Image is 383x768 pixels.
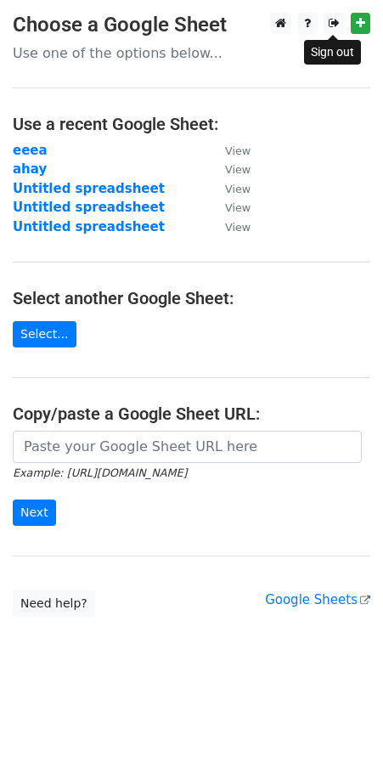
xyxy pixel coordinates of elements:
small: View [225,163,251,176]
a: Need help? [13,590,95,617]
h3: Choose a Google Sheet [13,13,370,37]
a: Untitled spreadsheet [13,200,165,215]
a: Untitled spreadsheet [13,181,165,196]
a: View [208,181,251,196]
div: Sign out [304,40,361,65]
p: Use one of the options below... [13,44,370,62]
small: View [225,183,251,195]
a: Select... [13,321,76,347]
h4: Use a recent Google Sheet: [13,114,370,134]
small: Example: [URL][DOMAIN_NAME] [13,466,187,479]
a: View [208,143,251,158]
small: View [225,144,251,157]
a: View [208,200,251,215]
h4: Select another Google Sheet: [13,288,370,308]
a: Google Sheets [265,592,370,607]
a: eeea [13,143,48,158]
a: ahay [13,161,47,177]
a: Untitled spreadsheet [13,219,165,234]
input: Paste your Google Sheet URL here [13,431,362,463]
small: View [225,201,251,214]
a: View [208,219,251,234]
small: View [225,221,251,234]
a: View [208,161,251,177]
h4: Copy/paste a Google Sheet URL: [13,404,370,424]
input: Next [13,500,56,526]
